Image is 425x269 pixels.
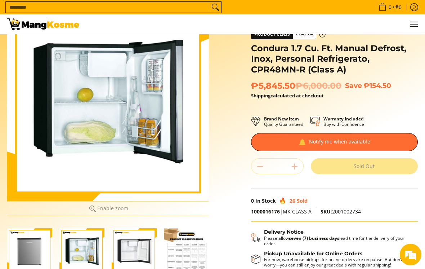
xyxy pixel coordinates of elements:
[7,18,79,30] img: Condura 1.7 Cu. Ft. Manual Defrost, Inox, Personal Refrigerato, CPR48M | Mang Kosme
[289,235,339,241] strong: seven (7) business days
[321,208,361,215] span: 2001002734
[376,3,404,11] span: •
[86,14,418,34] ul: Customer Navigation
[364,81,391,90] span: ₱154.50
[264,251,362,256] strong: Pickup Unavailable for Online Orders
[255,197,276,204] span: In Stock
[345,81,362,90] span: Save
[264,229,304,235] strong: Delivery Notice
[264,116,303,127] p: Quality Guaranteed
[264,235,411,246] p: Please allow lead time for the delivery of your order.
[388,5,393,10] span: 0
[251,197,254,204] span: 0
[264,116,299,122] strong: Brand New Item
[251,92,324,99] strong: calculated at checkout
[251,80,341,91] span: ₱5,845.50
[210,2,221,13] button: Search
[251,208,312,215] span: |MK CLASS A
[323,116,364,122] strong: Warranty Included
[251,92,270,99] a: Shipping
[86,14,418,34] nav: Main Menu
[251,229,411,246] button: Shipping & Delivery
[97,206,128,211] span: Enable zoom
[295,80,341,91] del: ₱6,000.00
[251,43,418,75] h1: Condura 1.7 Cu. Ft. Manual Defrost, Inox, Personal Refrigerato, CPR48MN-R (Class A)
[251,208,280,215] a: 1000016176
[297,197,308,204] span: Sold
[409,14,418,34] button: Menu
[394,5,403,10] span: ₱0
[264,257,411,268] p: For now, warehouse pickups for online orders are on pause. But don’t worry—you can still enjoy ou...
[321,208,332,215] span: SKU:
[290,197,295,204] span: 26
[323,116,364,127] p: Buy with Confidence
